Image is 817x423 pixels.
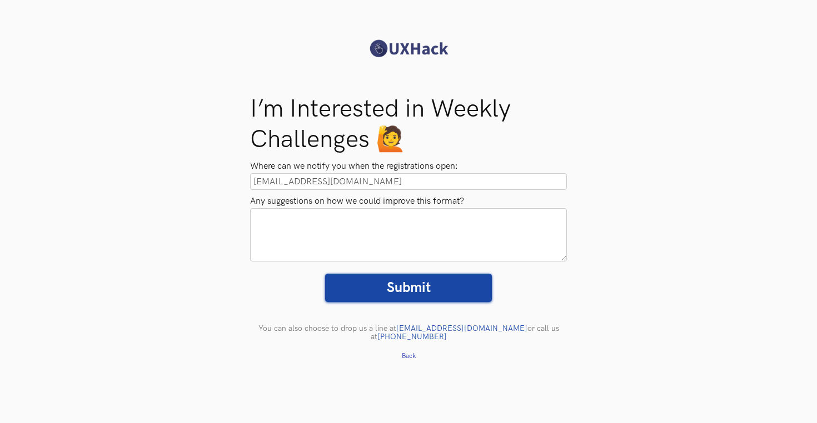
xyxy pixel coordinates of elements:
[242,324,575,341] div: You can also choose to drop us a line at or call us at
[377,332,447,341] a: [PHONE_NUMBER]
[250,160,567,173] label: Where can we notify you when the registrations open:
[250,94,567,155] h1: I’m Interested in Weekly Challenges 🙋
[367,39,450,58] img: UXHack Logo
[325,274,492,302] input: Submit
[402,352,416,360] a: Back
[396,324,527,333] a: [EMAIL_ADDRESS][DOMAIN_NAME]
[250,173,567,190] input: Please fill this field
[250,195,567,208] label: Any suggestions on how we could improve this format?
